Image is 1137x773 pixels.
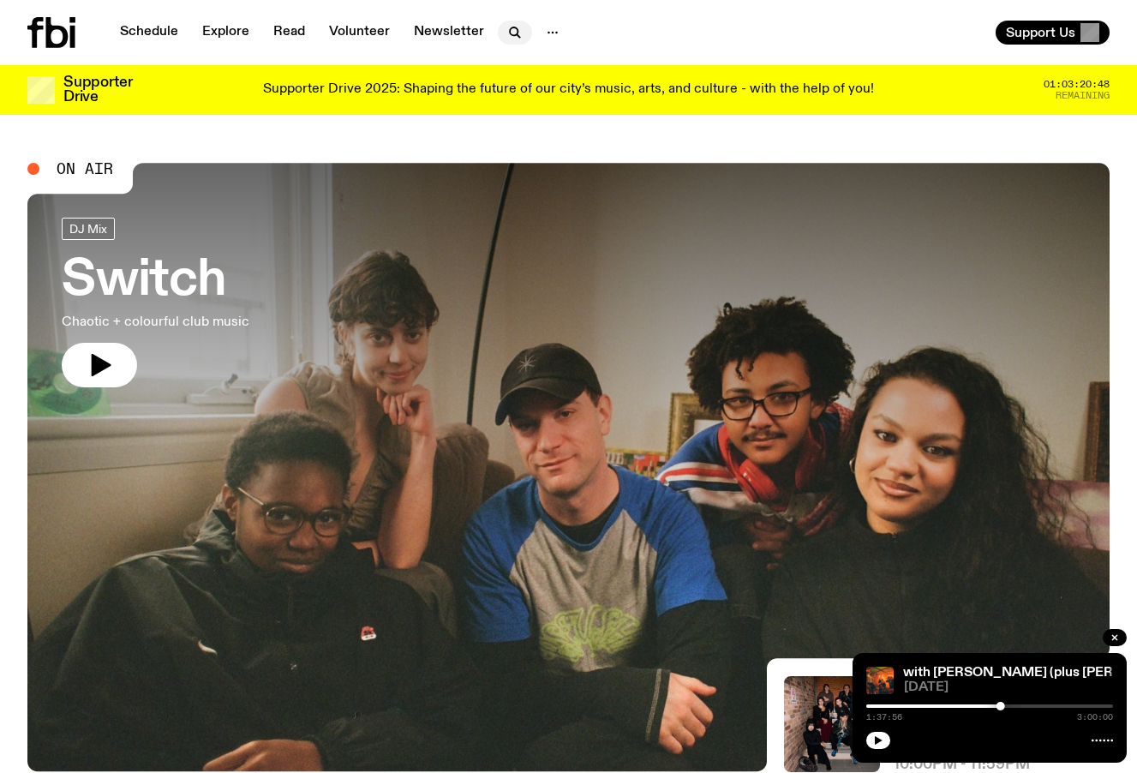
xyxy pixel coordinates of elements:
span: Support Us [1006,25,1075,40]
span: Remaining [1056,91,1110,100]
a: Read [263,21,315,45]
a: SwitchChaotic + colourful club music [62,218,249,387]
span: 1:37:56 [866,713,902,722]
span: 10:00pm - 11:59pm [894,758,1030,772]
span: 01:03:20:48 [1044,80,1110,89]
p: Supporter Drive 2025: Shaping the future of our city’s music, arts, and culture - with the help o... [263,82,874,98]
span: 3:00:00 [1077,713,1113,722]
a: Newsletter [404,21,494,45]
span: On Air [57,161,113,177]
a: DJ Mix [62,218,115,240]
button: Support Us [996,21,1110,45]
span: DJ Mix [69,222,107,235]
span: [DATE] [904,681,1113,694]
a: Schedule [110,21,189,45]
p: Chaotic + colourful club music [62,312,249,333]
h3: Switch [62,257,249,305]
h3: Supporter Drive [63,75,132,105]
a: Volunteer [319,21,400,45]
a: A warm film photo of the switch team sitting close together. from left to right: Cedar, Lau, Sand... [27,163,1110,771]
a: Explore [192,21,260,45]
